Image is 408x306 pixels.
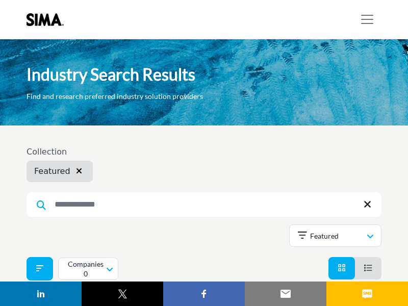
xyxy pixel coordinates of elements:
[310,231,339,241] p: Featured
[289,224,381,247] button: Featured
[27,13,69,26] img: Site Logo
[27,64,195,85] h1: Industry Search Results
[198,288,210,300] img: facebook sharing button
[353,9,381,30] button: Toggle navigation
[34,166,70,176] span: Featured
[328,257,355,279] li: Card View
[27,147,93,157] h6: Collection
[58,258,118,280] button: Companies 0
[35,288,47,300] img: linkedin sharing button
[361,288,373,300] img: sms sharing button
[355,257,381,279] li: List View
[27,257,53,280] button: Filter categories
[364,263,372,273] a: View List
[67,259,104,279] p: Companies 0
[27,192,381,217] input: Search Keyword
[338,263,346,273] a: View Card
[116,288,129,300] img: twitter sharing button
[27,91,203,101] p: Find and research preferred industry solution providers
[279,288,292,300] img: email sharing button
